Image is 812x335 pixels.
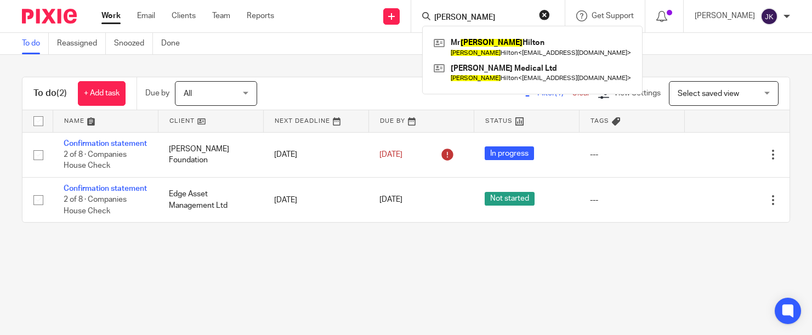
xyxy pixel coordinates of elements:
a: Snoozed [114,33,153,54]
span: (2) [56,89,67,98]
a: Work [101,10,121,21]
td: [DATE] [263,177,368,222]
h1: To do [33,88,67,99]
div: --- [590,195,673,206]
span: [DATE] [379,196,402,204]
a: Email [137,10,155,21]
a: Team [212,10,230,21]
a: Reports [247,10,274,21]
img: Pixie [22,9,77,24]
span: In progress [485,146,534,160]
span: Get Support [592,12,634,20]
span: 2 of 8 · Companies House Check [64,151,127,170]
span: Not started [485,192,535,206]
span: All [184,90,192,98]
a: Reassigned [57,33,106,54]
a: Confirmation statement [64,185,147,192]
a: Done [161,33,188,54]
p: [PERSON_NAME] [695,10,755,21]
span: Tags [590,118,609,124]
span: Select saved view [678,90,739,98]
td: [PERSON_NAME] Foundation [158,132,263,177]
a: Clients [172,10,196,21]
div: --- [590,149,673,160]
button: Clear [539,9,550,20]
a: To do [22,33,49,54]
span: 2 of 8 · Companies House Check [64,196,127,215]
a: Confirmation statement [64,140,147,147]
p: Due by [145,88,169,99]
img: svg%3E [760,8,778,25]
td: Edge Asset Management Ltd [158,177,263,222]
span: [DATE] [379,151,402,158]
input: Search [433,13,532,23]
td: [DATE] [263,132,368,177]
a: + Add task [78,81,126,106]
